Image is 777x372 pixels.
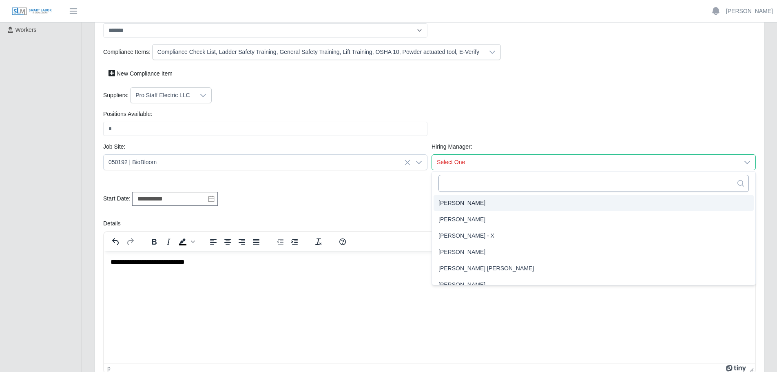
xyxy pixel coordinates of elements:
[312,236,325,247] button: Clear formatting
[249,236,263,247] button: Justify
[103,219,121,228] label: Details
[103,91,128,100] label: Suppliers:
[131,88,195,103] div: Pro Staff Electric LLC
[206,236,220,247] button: Align left
[432,155,739,170] span: Select One
[434,228,754,243] li: Aaron Hernandez - X
[336,236,350,247] button: Help
[7,7,644,107] body: Rich Text Area. Press ALT-0 for help.
[438,281,485,289] span: [PERSON_NAME]
[434,244,754,260] li: Aaron Hernandez
[438,264,534,273] span: [PERSON_NAME] [PERSON_NAME]
[162,236,175,247] button: Italic
[123,236,137,247] button: Redo
[273,236,287,247] button: Decrease indent
[434,212,754,227] li: Aaron Tripp
[153,45,484,60] div: Compliance Check List, Ladder Safety Training, General Safety Training, Lift Training, OSHA 10, P...
[434,277,754,292] li: Alfredo Ramon
[104,155,411,170] span: 050192 | BioBloom
[109,236,123,247] button: Undo
[434,195,754,211] li: Aaron Tripp
[432,143,472,151] label: Hiring Manager:
[104,251,755,363] iframe: Rich Text Area
[438,248,485,256] span: [PERSON_NAME]
[103,143,125,151] label: job site:
[103,48,151,56] label: Compliance Items:
[15,27,37,33] span: Workers
[147,236,161,247] button: Bold
[726,7,773,16] a: [PERSON_NAME]
[726,365,746,372] a: Powered by Tiny
[438,232,494,240] span: [PERSON_NAME] - X
[438,215,485,224] span: [PERSON_NAME]
[434,261,754,276] li: Alejandro Jose Mendoza
[103,194,131,203] label: Start Date:
[221,236,235,247] button: Align center
[103,67,178,81] a: New Compliance Item
[288,236,301,247] button: Increase indent
[107,365,111,372] div: p
[438,199,485,207] span: [PERSON_NAME]
[103,110,152,118] label: Positions Available:
[176,236,196,247] div: Background color Black
[235,236,249,247] button: Align right
[11,7,52,16] img: SLM Logo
